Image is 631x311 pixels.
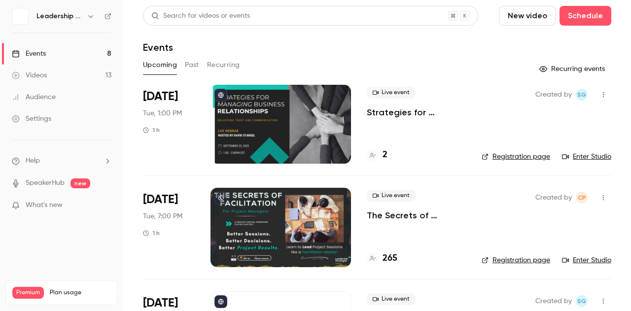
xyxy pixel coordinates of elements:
[26,178,65,188] a: SpeakerHub
[576,89,588,101] span: Shay Gant
[12,49,46,59] div: Events
[482,255,550,265] a: Registration page
[143,295,178,311] span: [DATE]
[36,11,83,21] h6: Leadership Strategies - 2025 Webinars
[12,70,47,80] div: Videos
[12,114,51,124] div: Settings
[576,192,588,204] span: Chyenne Pastrana
[143,192,178,207] span: [DATE]
[12,8,28,24] img: Leadership Strategies - 2025 Webinars
[12,287,44,299] span: Premium
[367,293,416,305] span: Live event
[143,126,160,134] div: 1 h
[70,178,90,188] span: new
[367,252,397,265] a: 265
[143,85,195,164] div: Sep 23 Tue, 1:00 PM (America/New York)
[367,87,416,99] span: Live event
[367,190,416,202] span: Live event
[367,148,387,162] a: 2
[535,89,572,101] span: Created by
[562,152,611,162] a: Enter Studio
[578,192,586,204] span: CP
[577,295,586,307] span: SG
[143,57,177,73] button: Upcoming
[26,156,40,166] span: Help
[482,152,550,162] a: Registration page
[151,11,250,21] div: Search for videos or events
[143,41,173,53] h1: Events
[562,255,611,265] a: Enter Studio
[143,89,178,104] span: [DATE]
[499,6,556,26] button: New video
[207,57,240,73] button: Recurring
[535,295,572,307] span: Created by
[143,229,160,237] div: 1 h
[100,201,111,210] iframe: Noticeable Trigger
[12,156,111,166] li: help-dropdown-opener
[143,211,182,221] span: Tue, 7:00 PM
[26,200,63,210] span: What's new
[367,106,466,118] a: Strategies for Managing Business Relationships—Unlocking Trust and Communication
[560,6,611,26] button: Schedule
[577,89,586,101] span: SG
[12,92,56,102] div: Audience
[535,192,572,204] span: Created by
[185,57,199,73] button: Past
[383,148,387,162] h4: 2
[50,289,111,297] span: Plan usage
[143,188,195,267] div: Sep 30 Tue, 7:00 PM (America/New York)
[143,108,182,118] span: Tue, 1:00 PM
[383,252,397,265] h4: 265
[535,61,611,77] button: Recurring events
[576,295,588,307] span: Shay Gant
[367,209,466,221] a: The Secrets of Facilitation for Project Managers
